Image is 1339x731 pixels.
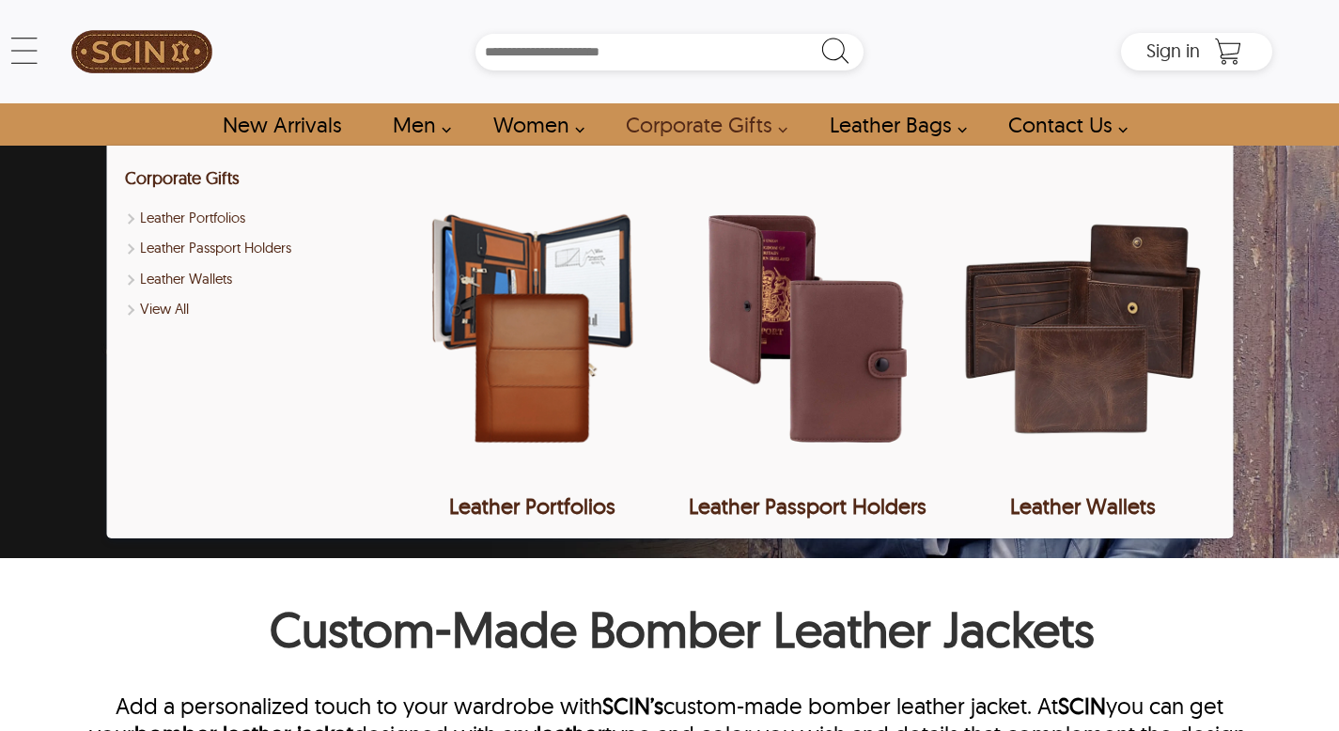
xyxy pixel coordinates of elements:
a: SCIN [67,9,217,94]
a: Leather Portfolios [400,164,663,520]
a: Shop Leather Portfolios [125,208,388,229]
a: Shop Leather Corporate Gifts [125,299,388,320]
img: Leather Portfolios [400,164,663,493]
a: SCIN [1058,692,1106,720]
a: Sign in [1146,45,1200,60]
a: SCIN’s [602,692,663,720]
span: Sign in [1146,39,1200,62]
a: Leather Passport Holders [676,164,939,520]
a: contact-us [987,103,1138,146]
a: Shop Leather Wallets [125,269,388,290]
img: SCIN [71,9,212,94]
a: Shop Women Leather Jackets [472,103,595,146]
a: Shop Leather Passport Holders [125,238,388,259]
a: shop men's leather jackets [371,103,461,146]
a: Shop New Arrivals [201,103,362,146]
img: Leather Passport Holders [676,164,939,493]
a: Leather Wallets [951,164,1214,520]
div: Leather Portfolios [400,493,663,520]
a: Shopping Cart [1209,38,1247,66]
img: Leather Wallets [951,164,1214,493]
a: Shop Leather Corporate Gifts [125,167,240,189]
a: Shop Leather Bags [808,103,977,146]
strong: Custom-Made Bomber Leather Jackets [270,599,1095,660]
div: Leather Wallets [951,493,1214,520]
a: Shop Leather Corporate Gifts [604,103,798,146]
div: Leather Passport Holders [676,493,939,520]
iframe: chat widget [1222,614,1339,703]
